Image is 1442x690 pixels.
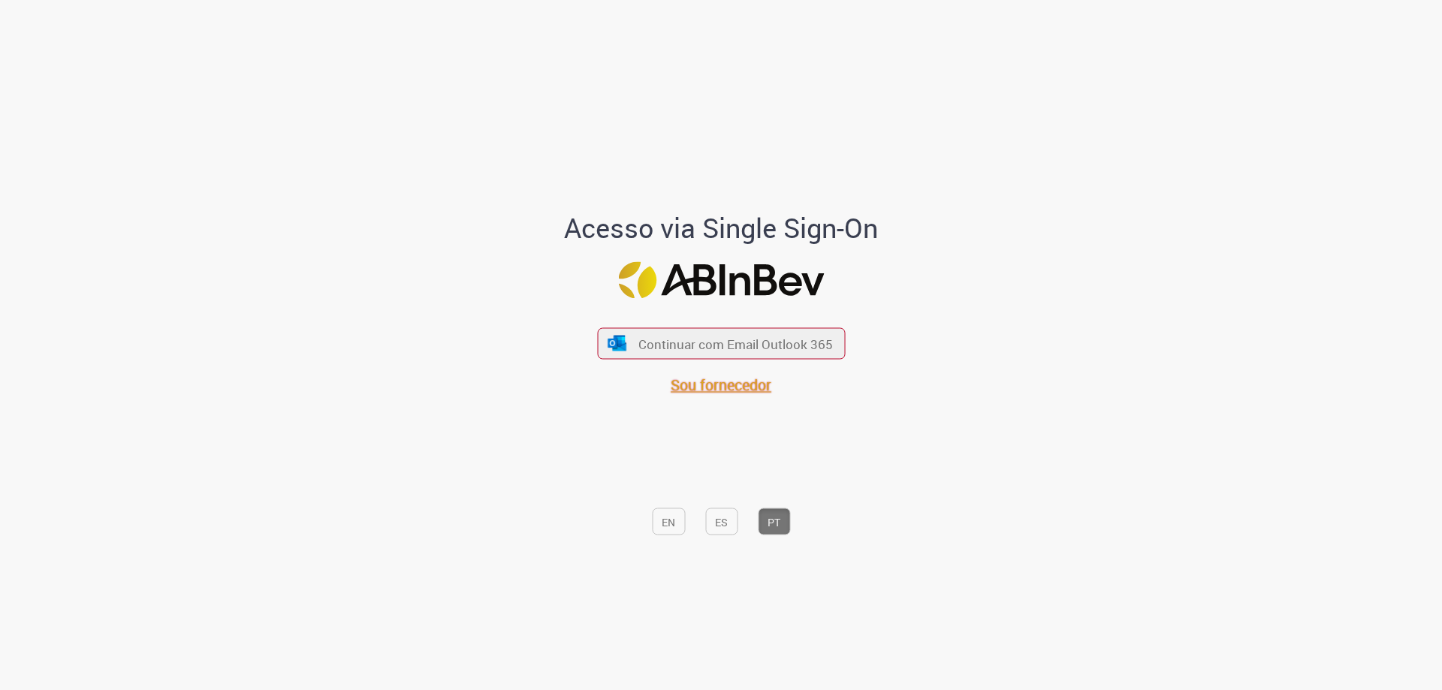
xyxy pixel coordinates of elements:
button: PT [758,508,790,535]
button: ES [705,508,738,535]
button: ícone Azure/Microsoft 360 Continuar com Email Outlook 365 [597,328,845,360]
font: EN [662,515,675,529]
a: Sou fornecedor [671,375,771,396]
img: ícone Azure/Microsoft 360 [607,335,628,351]
font: Acesso via Single Sign-On [564,210,878,246]
button: EN [652,508,685,535]
img: Logotipo da ABInBev [618,261,824,298]
font: Continuar com Email Outlook 365 [638,336,833,353]
font: PT [768,515,780,529]
font: ES [715,515,728,529]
